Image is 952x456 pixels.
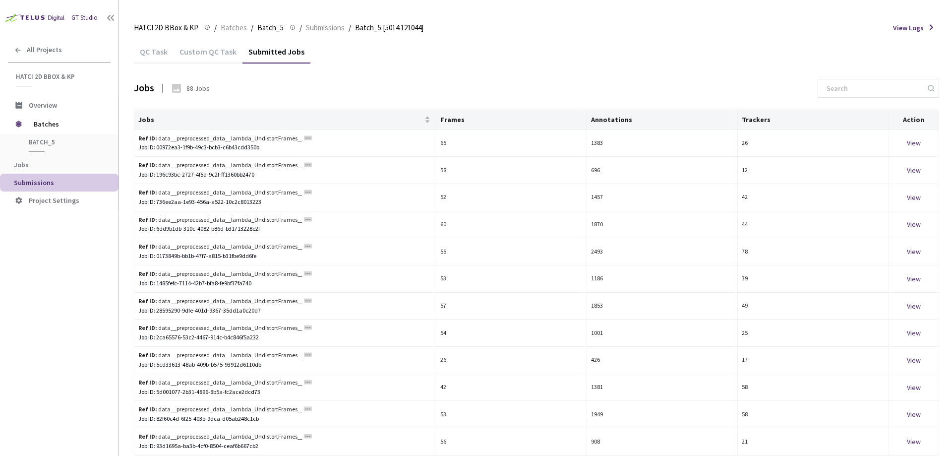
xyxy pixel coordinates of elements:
div: View [893,327,935,338]
div: Job ID: 0173849b-bb1b-47f7-a815-b31fbe9dd6fe [138,252,432,261]
td: 44 [738,211,889,239]
th: Annotations [587,110,738,130]
div: 88 Jobs [186,83,210,93]
td: 60 [436,211,587,239]
td: 58 [436,157,587,184]
span: Batches [221,22,247,34]
div: data__preprocessed_data__lambda_UndistortFrames__20250404_153635/ [138,324,302,333]
td: 42 [436,374,587,401]
div: data__preprocessed_data__lambda_UndistortFrames__20250414_124156/ [138,297,302,306]
td: 1186 [587,265,738,293]
td: 57 [436,293,587,320]
li: / [299,22,302,34]
td: 1381 [587,374,738,401]
div: Job ID: 196c93bc-2727-4f5d-9c2f-ff1360bb2470 [138,170,432,180]
td: 25 [738,320,889,347]
div: View [893,219,935,230]
div: data__preprocessed_data__lambda_UndistortFrames__20250407_112214/ [138,269,302,279]
td: 26 [738,130,889,157]
span: Submissions [306,22,345,34]
td: 696 [587,157,738,184]
td: 53 [436,401,587,428]
b: Ref ID: [138,405,157,413]
div: Job ID: 736ee2aa-1e93-456a-a522-10c2c8013223 [138,197,432,207]
th: Frames [436,110,587,130]
div: Job ID: 6dd9b1db-310c-4082-b86d-b31713228e2f [138,224,432,234]
div: QC Task [134,47,174,64]
div: data__preprocessed_data__lambda_UndistortFrames__20250408_153632/ [138,432,302,442]
td: 21 [738,428,889,456]
td: 426 [587,347,738,374]
div: data__preprocessed_data__lambda_UndistortFrames__20250403_154101/ [138,134,302,143]
td: 1870 [587,211,738,239]
td: 58 [738,401,889,428]
div: Job ID: 5cd33613-48ab-409b-b575-93912d6110db [138,360,432,370]
span: HATCI 2D BBox & KP [16,72,105,81]
td: 1853 [587,293,738,320]
span: Overview [29,101,57,110]
b: Ref ID: [138,243,157,250]
div: data__preprocessed_data__lambda_UndistortFrames__20250408_135458/ [138,405,302,414]
div: data__preprocessed_data__lambda_UndistortFrames__20250328_143805/ [138,215,302,225]
td: 65 [436,130,587,157]
span: Jobs [138,116,422,124]
td: 1457 [587,184,738,211]
b: Ref ID: [138,270,157,277]
div: data__preprocessed_data__lambda_UndistortFrames__20250403_111157/ [138,378,302,388]
td: 1949 [587,401,738,428]
div: View [893,137,935,148]
span: HATCI 2D BBox & KP [134,22,198,34]
td: 908 [587,428,738,456]
b: Ref ID: [138,433,157,440]
div: Job ID: 1485fefc-7114-42b7-bfa8-fe9bf37fa740 [138,279,432,288]
td: 78 [738,238,889,265]
input: Search [821,79,926,97]
div: Submitted Jobs [242,47,310,64]
div: Job ID: 5d001077-2b31-4896-8b5a-fc2ace2dcd73 [138,388,432,397]
div: Custom QC Task [174,47,242,64]
b: Ref ID: [138,216,157,223]
b: Ref ID: [138,189,157,196]
th: Trackers [738,110,889,130]
div: data__preprocessed_data__lambda_UndistortFrames__20250408_133617/ [138,188,302,197]
a: Batches [219,22,249,33]
div: Job ID: 2ca65576-53c2-4467-914c-b4c846f5a232 [138,333,432,342]
li: / [214,22,217,34]
th: Action [889,110,939,130]
div: Jobs [134,81,154,95]
div: View [893,301,935,312]
span: All Projects [27,46,62,54]
span: Batch_5 [5014:121044] [355,22,423,34]
td: 1383 [587,130,738,157]
span: Jobs [14,160,29,169]
b: Ref ID: [138,351,157,359]
a: Submissions [304,22,347,33]
div: Job ID: 82f60c4d-6f25-403b-9dca-d05ab248c1cb [138,414,432,424]
td: 17 [738,347,889,374]
div: View [893,273,935,284]
td: 54 [436,320,587,347]
span: Submissions [14,178,54,187]
div: View [893,436,935,447]
li: / [251,22,253,34]
li: / [349,22,351,34]
span: Batch_5 [29,138,102,146]
div: View [893,192,935,203]
div: Job ID: 00972ea3-1f9b-49c3-bcb3-c6b43cdd350b [138,143,432,152]
b: Ref ID: [138,297,157,305]
div: data__preprocessed_data__lambda_UndistortFrames__20250407_113105/ [138,242,302,252]
div: View [893,165,935,176]
div: View [893,355,935,366]
td: 1001 [587,320,738,347]
td: 26 [436,347,587,374]
td: 55 [436,238,587,265]
td: 58 [738,374,889,401]
td: 56 [436,428,587,456]
td: 12 [738,157,889,184]
span: View Logs [893,23,924,33]
td: 2493 [587,238,738,265]
div: data__preprocessed_data__lambda_UndistortFrames__20250410_124413/ [138,161,302,170]
div: View [893,409,935,420]
td: 49 [738,293,889,320]
span: Batches [34,114,102,134]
